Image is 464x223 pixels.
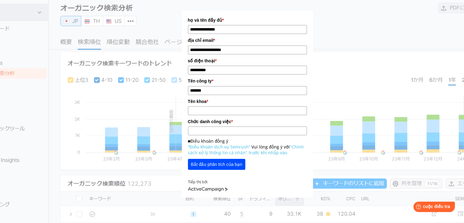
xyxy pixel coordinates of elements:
[188,179,207,185] font: Tiếp thị bởi
[188,58,215,63] font: số điện thoại
[188,119,231,124] font: Chức danh công việc
[188,18,222,23] font: họ và tên đầy đủ
[188,38,214,43] font: địa chỉ email
[188,159,245,170] button: Bắt đầu phân tích của bạn
[188,144,304,155] a: "Chính sách xử lý thông tin cá nhân" trước khi nhấp vào
[188,144,250,150] a: "Điều khoản dịch vụ Semrush"
[188,99,207,104] font: Tên khoa
[410,199,457,216] iframe: Trợ giúp trình khởi chạy tiện ích
[191,162,242,167] font: Bắt đầu phân tích của bạn
[188,138,228,144] font: ■Điều khoản đồng ý
[251,144,290,150] font: Vui lòng đồng ý với
[188,79,212,83] font: Tên công ty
